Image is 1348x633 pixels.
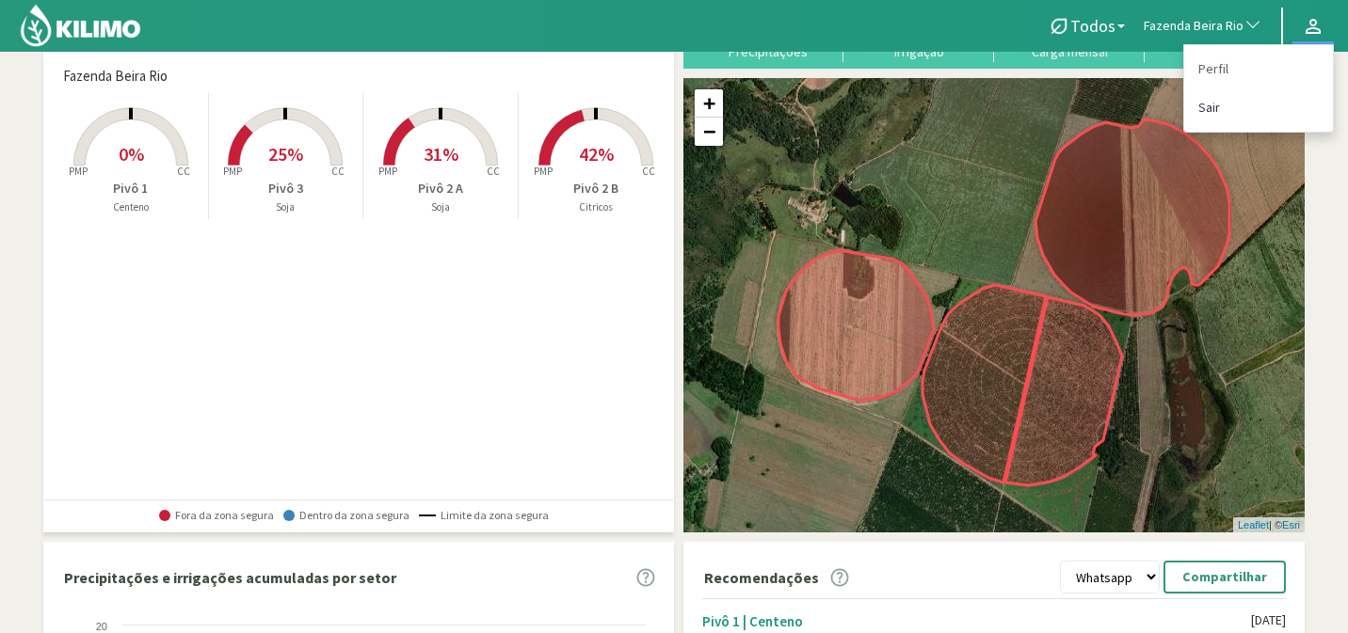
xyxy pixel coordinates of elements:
div: Precipitações [698,45,838,58]
span: 0% [119,142,144,166]
tspan: CC [642,165,655,178]
p: Precipitações e irrigações acumuladas por setor [64,566,396,589]
p: Soja [363,199,518,215]
p: Soja [209,199,363,215]
a: Perfil [1184,50,1333,88]
span: Dentro da zona segura [283,509,409,522]
tspan: PMP [534,165,553,178]
p: Pivô 2 B [519,179,674,198]
span: Fazenda Beira Rio [63,66,168,87]
div: Carga mensal [1000,45,1139,58]
a: Sair [1184,88,1333,127]
text: 20 [96,621,107,632]
span: 31% [424,142,458,166]
span: 42% [579,142,614,166]
span: Todos [1070,16,1115,36]
span: Fazenda Beira Rio [1144,17,1244,36]
button: Irrigação [843,9,994,59]
p: Pivô 1 [54,179,208,198]
tspan: CC [332,165,345,178]
a: Zoom out [695,118,723,146]
p: Pivô 2 A [363,179,518,198]
span: 25% [268,142,303,166]
div: | © [1233,517,1305,533]
tspan: PMP [378,165,397,178]
p: Recomendações [704,566,819,589]
div: [DATE] [1251,612,1286,628]
tspan: CC [487,165,500,178]
tspan: PMP [223,165,242,178]
p: Citricos [519,199,674,215]
button: Compartilhar [1163,561,1286,593]
a: Esri [1282,519,1300,530]
div: Irrigação [849,45,988,58]
a: Leaflet [1238,519,1269,530]
button: Carga mensal [994,9,1145,59]
a: Zoom in [695,89,723,118]
button: Fazenda Beira Rio [1134,6,1272,47]
p: Compartilhar [1182,566,1267,588]
img: Kilimo [19,3,142,48]
button: Precipitações [693,9,843,59]
tspan: PMP [69,165,88,178]
span: Limite da zona segura [419,509,549,522]
p: Pivô 3 [209,179,363,198]
div: Pivô 1 | Centeno [702,612,1251,630]
p: Centeno [54,199,208,215]
span: Fora da zona segura [159,509,274,522]
tspan: CC [177,165,190,178]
